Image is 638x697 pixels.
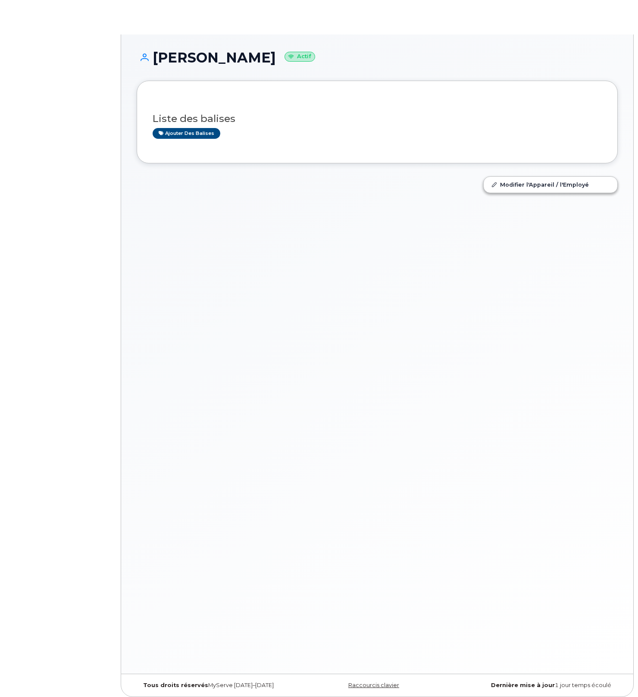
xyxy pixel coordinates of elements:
[143,682,208,688] strong: Tous droits réservés
[491,682,555,688] strong: Dernière mise à jour
[137,682,297,689] div: MyServe [DATE]–[DATE]
[457,682,618,689] div: 1 jour temps écoulé
[153,128,220,139] a: Ajouter des balises
[348,682,399,688] a: Raccourcis clavier
[153,113,602,124] h3: Liste des balises
[484,177,617,192] a: Modifier l'Appareil / l'Employé
[137,50,618,65] h1: [PERSON_NAME]
[285,52,315,62] small: Actif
